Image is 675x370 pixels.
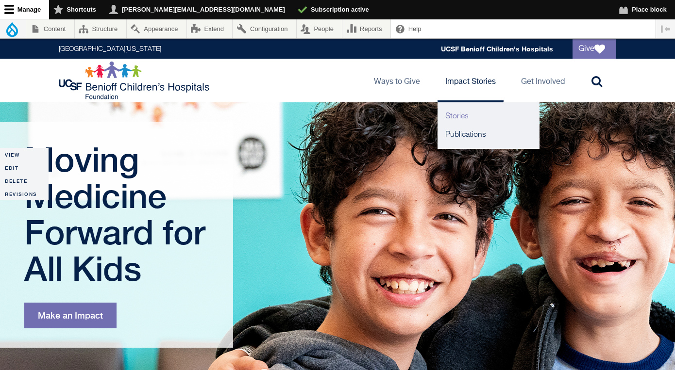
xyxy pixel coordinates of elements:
[233,19,296,38] a: Configuration
[26,19,74,38] a: Content
[438,107,540,126] a: Stories
[513,59,573,102] a: Get Involved
[75,19,126,38] a: Structure
[391,19,430,38] a: Help
[656,19,675,38] button: Vertical orientation
[59,61,212,100] img: Logo for UCSF Benioff Children's Hospitals Foundation
[24,303,117,328] a: Make an Impact
[24,141,211,287] h1: Moving Medicine Forward for All Kids
[297,19,342,38] a: People
[438,126,540,144] a: Publications
[366,59,428,102] a: Ways to Give
[127,19,186,38] a: Appearance
[441,45,553,53] a: UCSF Benioff Children's Hospitals
[59,46,161,52] a: [GEOGRAPHIC_DATA][US_STATE]
[438,59,504,102] a: Impact Stories
[342,19,390,38] a: Reports
[187,19,233,38] a: Extend
[573,39,616,59] a: Give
